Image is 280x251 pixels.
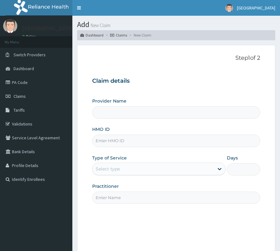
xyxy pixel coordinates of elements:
[92,78,260,85] h3: Claim details
[237,5,275,11] span: [GEOGRAPHIC_DATA]
[14,107,25,113] span: Tariffs
[3,19,17,33] img: User Image
[92,55,260,62] p: Step 1 of 2
[225,4,233,12] img: User Image
[22,34,37,39] a: Online
[110,32,127,38] a: Claims
[92,135,260,147] input: Enter HMO ID
[80,32,104,38] a: Dashboard
[92,183,119,189] label: Practitioner
[92,126,110,132] label: HMO ID
[92,192,260,204] input: Enter Name
[22,25,74,31] p: [GEOGRAPHIC_DATA]
[14,66,34,71] span: Dashboard
[77,20,275,29] h1: Add
[227,155,238,161] label: Days
[96,166,120,172] div: Select type
[14,93,26,99] span: Claims
[92,98,126,104] label: Provider Name
[92,155,127,161] label: Type of Service
[128,32,151,38] li: New Claim
[14,52,46,58] span: Switch Providers
[89,23,110,28] small: New Claim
